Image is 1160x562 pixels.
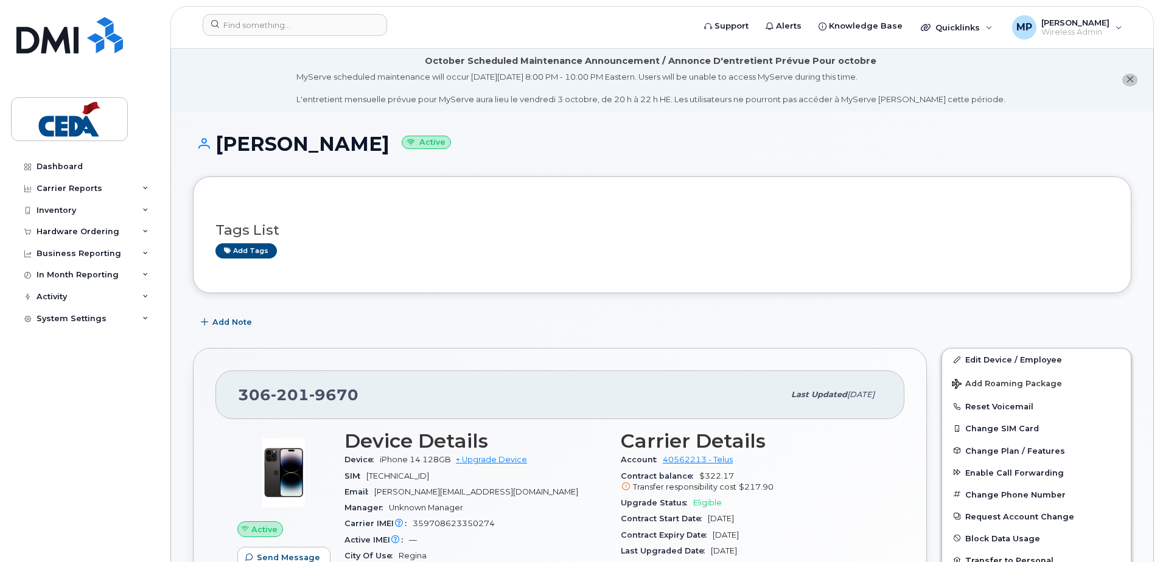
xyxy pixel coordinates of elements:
span: Regina [399,551,427,560]
a: 40562213 - Telus [663,455,733,464]
span: Eligible [693,498,722,507]
span: [DATE] [708,514,734,523]
span: City Of Use [344,551,399,560]
span: Last Upgraded Date [621,546,711,555]
span: $322.17 [621,471,882,493]
span: Device [344,455,380,464]
span: 306 [238,386,358,404]
span: — [409,535,417,544]
span: [DATE] [713,530,739,539]
span: 9670 [309,386,358,404]
span: Active IMEI [344,535,409,544]
button: Change Plan / Features [942,440,1131,462]
h3: Device Details [344,430,606,452]
span: Contract Start Date [621,514,708,523]
button: Enable Call Forwarding [942,462,1131,484]
iframe: Messenger Launcher [1107,509,1151,553]
button: Add Note [193,311,262,333]
span: Contract balance [621,471,699,480]
span: [PERSON_NAME][EMAIL_ADDRESS][DOMAIN_NAME] [374,487,578,496]
div: MyServe scheduled maintenance will occur [DATE][DATE] 8:00 PM - 10:00 PM Eastern. Users will be u... [296,71,1005,105]
span: Active [251,524,278,535]
button: Add Roaming Package [942,370,1131,395]
span: iPhone 14 128GB [380,455,451,464]
span: Change Plan / Features [965,446,1065,455]
img: image20231002-3703462-njx0qo.jpeg [247,436,320,509]
h3: Carrier Details [621,430,882,452]
button: Reset Voicemail [942,395,1131,417]
span: SIM [344,471,366,480]
h1: [PERSON_NAME] [193,133,1131,154]
span: Last updated [791,390,847,399]
span: Contract Expiry Date [621,530,713,539]
span: Manager [344,503,389,512]
span: Add Roaming Package [952,379,1062,390]
span: Add Note [212,316,252,328]
span: Account [621,455,663,464]
span: 359708623350274 [413,519,495,528]
small: Active [402,136,451,150]
a: Edit Device / Employee [942,349,1131,370]
button: Change SIM Card [942,417,1131,439]
span: 201 [271,386,309,404]
div: October Scheduled Maintenance Announcement / Annonce D'entretient Prévue Pour octobre [425,55,876,68]
a: + Upgrade Device [456,455,527,464]
span: Unknown Manager [389,503,463,512]
span: Transfer responsibility cost [633,482,736,491]
span: Email [344,487,374,496]
span: [TECHNICAL_ID] [366,471,429,480]
h3: Tags List [215,223,1109,238]
span: $217.90 [739,482,774,491]
span: Enable Call Forwarding [965,468,1064,477]
span: [DATE] [847,390,875,399]
span: Upgrade Status [621,498,693,507]
button: Change Phone Number [942,484,1131,505]
button: close notification [1122,74,1137,86]
button: Block Data Usage [942,527,1131,549]
a: Add tags [215,243,277,258]
span: [DATE] [711,546,737,555]
button: Request Account Change [942,505,1131,527]
span: Carrier IMEI [344,519,413,528]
